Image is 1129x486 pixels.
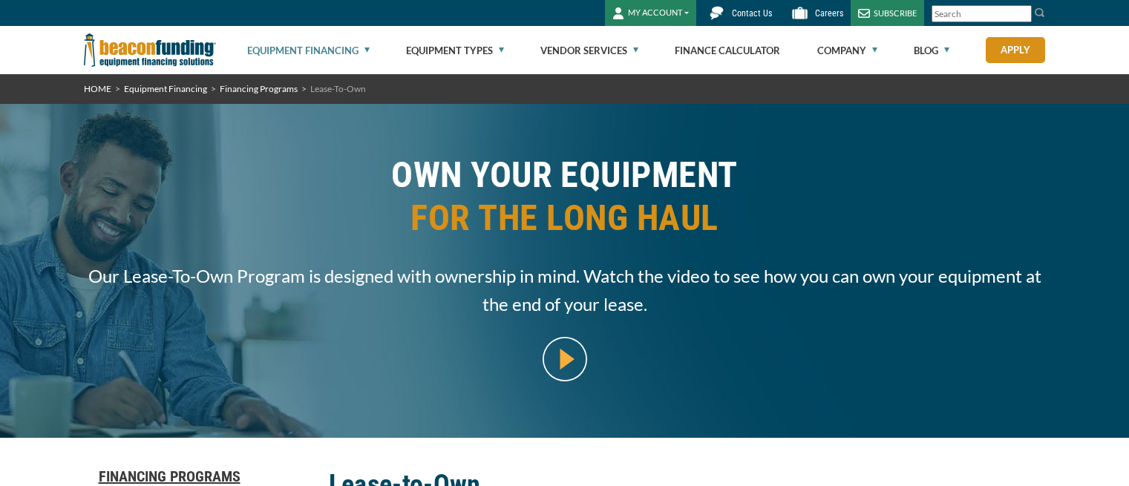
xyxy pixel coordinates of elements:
img: video modal pop-up play button [543,337,587,381]
a: Equipment Financing [247,27,370,74]
span: FOR THE LONG HAUL [84,197,1046,240]
img: Search [1034,7,1046,19]
a: Equipment Financing [124,83,207,94]
a: Apply [986,37,1045,63]
a: Finance Calculator [675,27,780,74]
a: Company [817,27,877,74]
span: Lease-To-Own [310,83,366,94]
span: Contact Us [732,8,772,19]
a: Vendor Services [540,27,638,74]
a: Blog [914,27,949,74]
a: Financing Programs [84,467,311,485]
a: HOME [84,83,111,94]
a: Financing Programs [220,83,298,94]
img: Beacon Funding Corporation logo [84,26,216,74]
span: Careers [815,8,843,19]
h1: OWN YOUR EQUIPMENT [84,154,1046,251]
span: Our Lease-To-Own Program is designed with ownership in mind. Watch the video to see how you can o... [84,262,1046,318]
a: Equipment Types [406,27,504,74]
a: Clear search text [1016,8,1028,20]
input: Search [932,5,1032,22]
